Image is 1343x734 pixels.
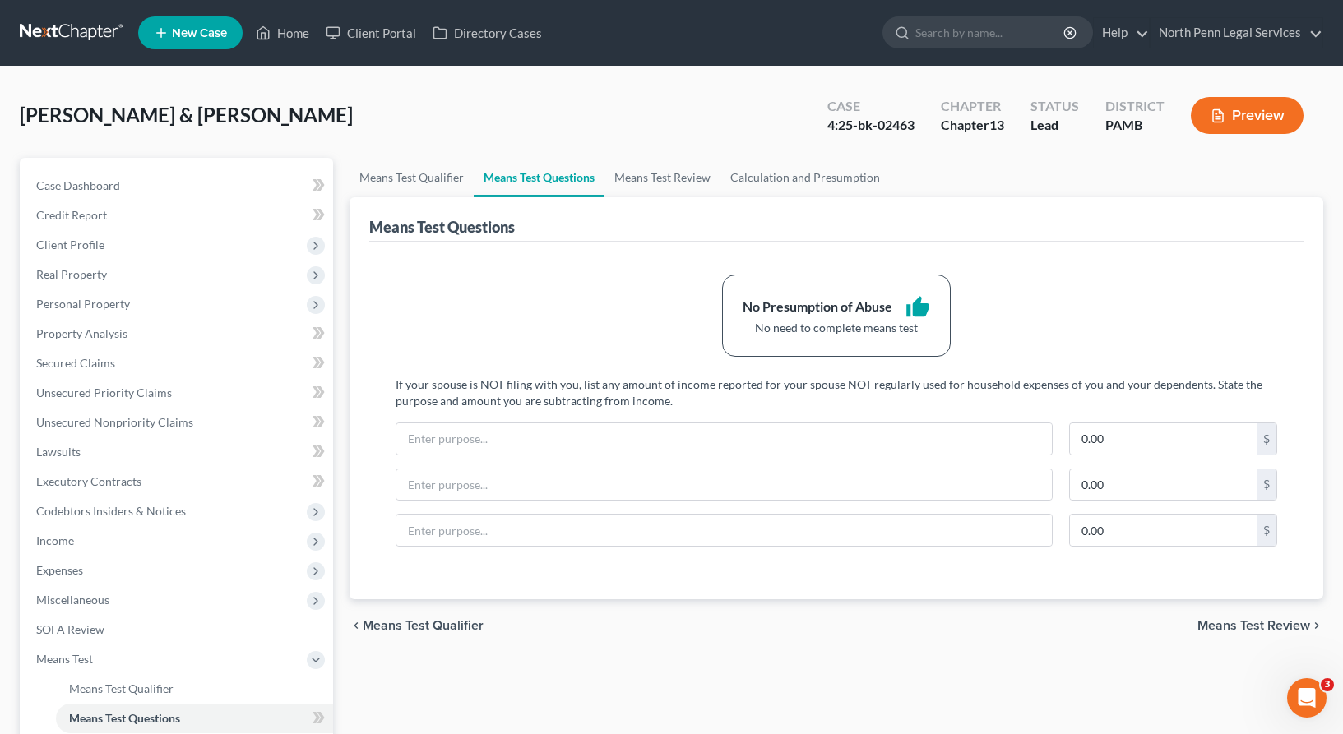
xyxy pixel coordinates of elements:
[1030,116,1079,135] div: Lead
[363,619,484,632] span: Means Test Qualifier
[369,217,515,237] div: Means Test Questions
[36,445,81,459] span: Lawsuits
[56,704,333,733] a: Means Test Questions
[36,563,83,577] span: Expenses
[23,319,333,349] a: Property Analysis
[172,27,227,39] span: New Case
[248,18,317,48] a: Home
[474,158,604,197] a: Means Test Questions
[1070,469,1257,501] input: 0.00
[1105,97,1165,116] div: District
[1070,515,1257,546] input: 0.00
[69,681,174,695] span: Means Test Qualifier
[36,622,104,636] span: SOFA Review
[941,97,1004,116] div: Chapter
[36,178,120,192] span: Case Dashboard
[1287,678,1327,718] iframe: Intercom live chat
[396,423,1052,455] input: Enter purpose...
[350,619,363,632] i: chevron_left
[23,437,333,467] a: Lawsuits
[23,615,333,644] a: SOFA Review
[1105,116,1165,135] div: PAMB
[743,320,930,336] div: No need to complete means test
[915,17,1066,48] input: Search by name...
[989,117,1004,132] span: 13
[350,619,484,632] button: chevron_left Means Test Qualifier
[1070,423,1257,455] input: 0.00
[69,711,180,725] span: Means Test Questions
[1151,18,1322,48] a: North Penn Legal Services
[36,297,130,311] span: Personal Property
[1094,18,1149,48] a: Help
[36,474,141,488] span: Executory Contracts
[23,467,333,496] a: Executory Contracts
[317,18,424,48] a: Client Portal
[941,116,1004,135] div: Chapter
[1197,619,1310,632] span: Means Test Review
[36,593,109,607] span: Miscellaneous
[743,298,892,316] div: No Presumption of Abuse
[1197,619,1323,632] button: Means Test Review chevron_right
[36,652,93,666] span: Means Test
[396,469,1052,501] input: Enter purpose...
[1310,619,1323,632] i: chevron_right
[396,515,1052,546] input: Enter purpose...
[23,349,333,378] a: Secured Claims
[36,267,107,281] span: Real Property
[827,116,915,135] div: 4:25-bk-02463
[424,18,550,48] a: Directory Cases
[23,171,333,201] a: Case Dashboard
[827,97,915,116] div: Case
[20,103,353,127] span: [PERSON_NAME] & [PERSON_NAME]
[36,385,172,399] span: Unsecured Priority Claims
[1030,97,1079,116] div: Status
[1257,423,1276,455] div: $
[36,238,104,252] span: Client Profile
[350,158,474,197] a: Means Test Qualifier
[720,158,890,197] a: Calculation and Presumption
[36,415,193,429] span: Unsecured Nonpriority Claims
[396,376,1277,409] p: If your spouse is NOT filing with you, list any amount of income reported for your spouse NOT reg...
[36,356,115,370] span: Secured Claims
[23,408,333,437] a: Unsecured Nonpriority Claims
[604,158,720,197] a: Means Test Review
[36,533,74,547] span: Income
[23,378,333,408] a: Unsecured Priority Claims
[56,674,333,704] a: Means Test Qualifier
[36,208,107,222] span: Credit Report
[36,504,186,518] span: Codebtors Insiders & Notices
[1321,678,1334,691] span: 3
[905,295,930,320] i: thumb_up
[1257,469,1276,501] div: $
[1191,97,1304,134] button: Preview
[1257,515,1276,546] div: $
[23,201,333,230] a: Credit Report
[36,326,127,340] span: Property Analysis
